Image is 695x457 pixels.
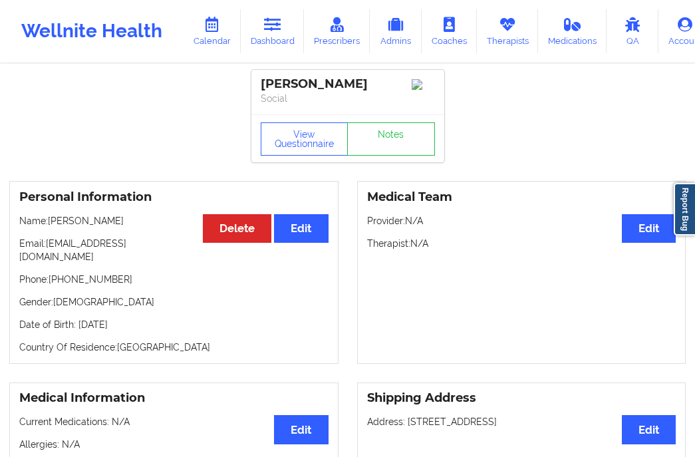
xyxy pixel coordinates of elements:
[622,214,676,243] button: Edit
[261,92,435,105] p: Social
[19,214,329,228] p: Name: [PERSON_NAME]
[412,79,435,90] img: Image%2Fplaceholer-image.png
[674,183,695,235] a: Report Bug
[477,9,539,53] a: Therapists
[607,9,658,53] a: QA
[19,295,329,309] p: Gender: [DEMOGRAPHIC_DATA]
[370,9,422,53] a: Admins
[261,76,435,92] div: [PERSON_NAME]
[367,190,676,205] h3: Medical Team
[367,237,676,250] p: Therapist: N/A
[19,341,329,354] p: Country Of Residence: [GEOGRAPHIC_DATA]
[274,214,328,243] button: Edit
[203,214,271,243] button: Delete
[367,415,676,428] p: Address: [STREET_ADDRESS]
[19,390,329,406] h3: Medical Information
[19,415,329,428] p: Current Medications: N/A
[19,318,329,331] p: Date of Birth: [DATE]
[367,390,676,406] h3: Shipping Address
[19,237,329,263] p: Email: [EMAIL_ADDRESS][DOMAIN_NAME]
[19,273,329,286] p: Phone: [PHONE_NUMBER]
[241,9,305,53] a: Dashboard
[304,9,370,53] a: Prescribers
[261,122,348,156] button: View Questionnaire
[367,214,676,228] p: Provider: N/A
[622,415,676,444] button: Edit
[347,122,435,156] a: Notes
[538,9,607,53] a: Medications
[19,438,329,451] p: Allergies: N/A
[422,9,477,53] a: Coaches
[184,9,241,53] a: Calendar
[274,415,328,444] button: Edit
[19,190,329,205] h3: Personal Information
